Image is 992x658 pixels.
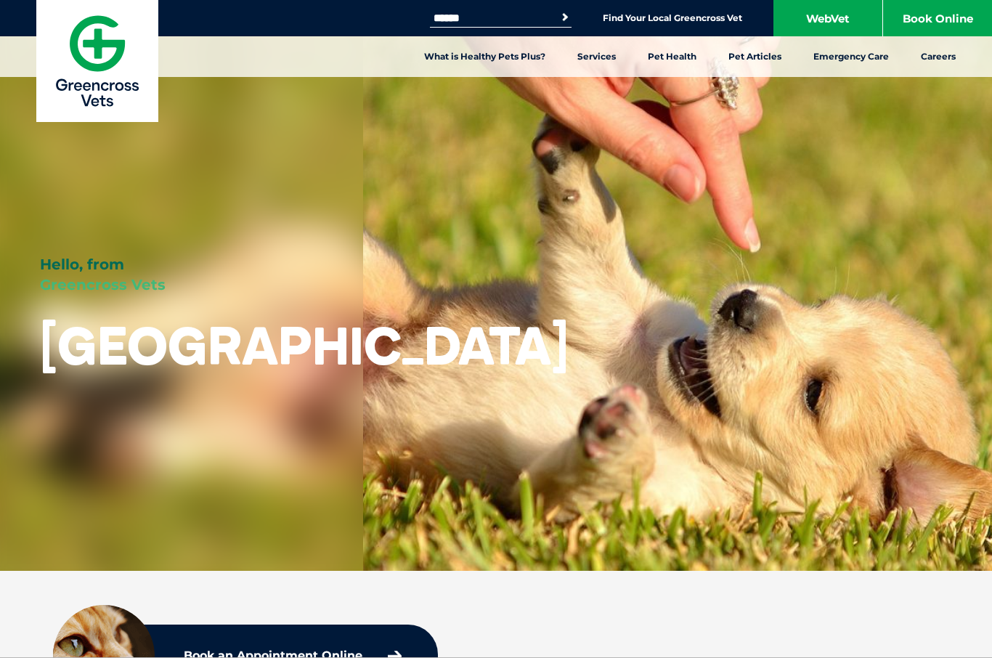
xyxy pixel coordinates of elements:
[558,10,572,25] button: Search
[797,36,905,77] a: Emergency Care
[408,36,561,77] a: What is Healthy Pets Plus?
[40,256,124,273] span: Hello, from
[905,36,972,77] a: Careers
[40,317,569,374] h1: [GEOGRAPHIC_DATA]
[632,36,712,77] a: Pet Health
[561,36,632,77] a: Services
[712,36,797,77] a: Pet Articles
[603,12,742,24] a: Find Your Local Greencross Vet
[40,276,166,293] span: Greencross Vets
